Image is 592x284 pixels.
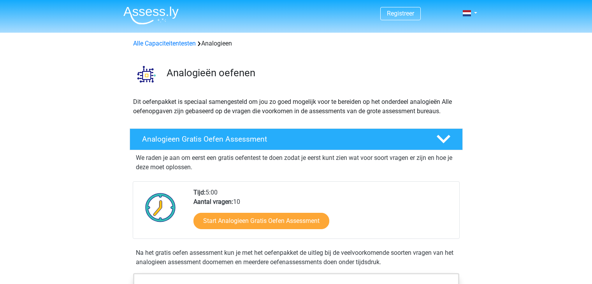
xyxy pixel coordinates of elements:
[133,40,196,47] a: Alle Capaciteitentesten
[387,10,414,17] a: Registreer
[123,6,179,25] img: Assessly
[142,135,424,144] h4: Analogieen Gratis Oefen Assessment
[167,67,457,79] h3: Analogieën oefenen
[133,248,460,267] div: Na het gratis oefen assessment kun je met het oefenpakket de uitleg bij de veelvoorkomende soorte...
[130,39,462,48] div: Analogieen
[133,97,459,116] p: Dit oefenpakket is speciaal samengesteld om jou zo goed mogelijk voor te bereiden op het onderdee...
[141,188,180,227] img: Klok
[188,188,459,238] div: 5:00 10
[130,58,163,91] img: analogieen
[126,128,466,150] a: Analogieen Gratis Oefen Assessment
[193,213,329,229] a: Start Analogieen Gratis Oefen Assessment
[136,153,457,172] p: We raden je aan om eerst een gratis oefentest te doen zodat je eerst kunt zien wat voor soort vra...
[193,198,233,205] b: Aantal vragen:
[193,189,206,196] b: Tijd:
